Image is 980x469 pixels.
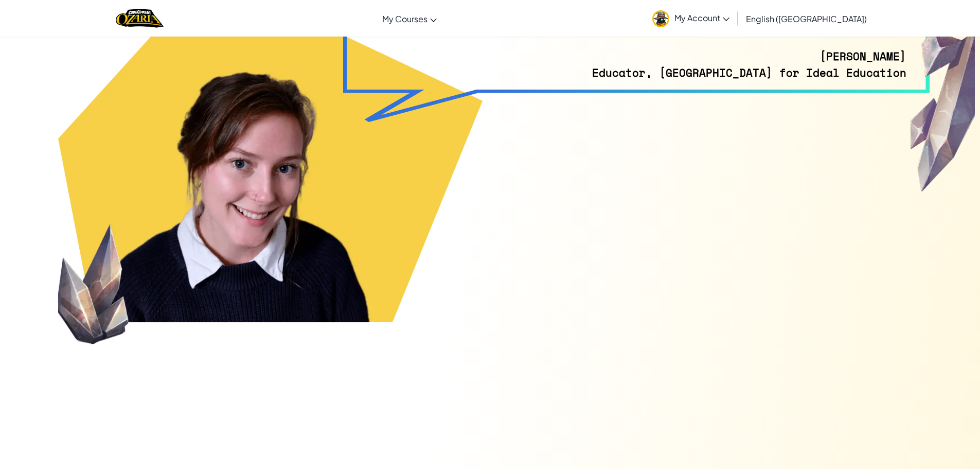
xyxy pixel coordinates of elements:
[116,8,164,29] a: Ozaria by CodeCombat logo
[366,48,906,64] cite: [PERSON_NAME]
[377,5,442,32] a: My Courses
[382,13,427,24] span: My Courses
[652,10,669,27] img: avatar
[674,12,729,23] span: My Account
[746,13,867,24] span: English ([GEOGRAPHIC_DATA])
[647,2,735,34] a: My Account
[116,8,164,29] img: Home
[366,65,906,81] cite: Educator, [GEOGRAPHIC_DATA] for Ideal Education
[741,5,872,32] a: English ([GEOGRAPHIC_DATA])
